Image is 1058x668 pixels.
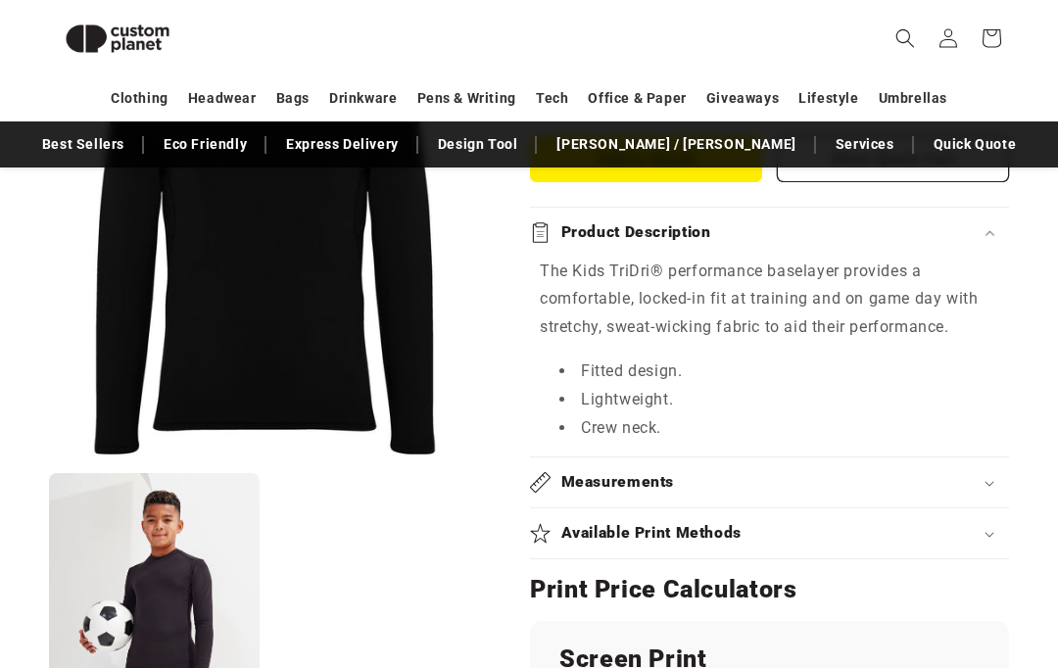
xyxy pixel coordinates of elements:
a: Eco Friendly [154,127,257,162]
a: Office & Paper [588,81,686,116]
a: Giveaways [706,81,779,116]
summary: Measurements [530,457,1009,507]
a: Tech [536,81,568,116]
a: Express Delivery [276,127,409,162]
a: Umbrellas [879,81,947,116]
a: Best Sellers [32,127,134,162]
a: Pens & Writing [417,81,516,116]
a: Quick Quote [924,127,1027,162]
iframe: Chat Widget [722,456,1058,668]
img: Custom Planet [49,8,186,70]
p: The Kids TriDri® performance baselayer provides a comfortable, locked-in fit at training and on g... [540,258,999,342]
a: Services [826,127,904,162]
summary: Available Print Methods [530,508,1009,558]
li: Crew neck. [559,414,999,443]
a: [PERSON_NAME] / [PERSON_NAME] [547,127,805,162]
h2: Available Print Methods [561,523,743,544]
a: Bags [276,81,310,116]
a: Drinkware [329,81,397,116]
li: Fitted design. [559,358,999,386]
a: Headwear [188,81,257,116]
summary: Search [884,17,927,60]
h2: Measurements [561,472,675,493]
summary: Product Description [530,208,1009,258]
h2: Print Price Calculators [530,574,1009,605]
li: Lightweight. [559,386,999,414]
h2: Product Description [561,222,711,243]
a: Lifestyle [798,81,858,116]
a: Design Tool [428,127,528,162]
a: Clothing [111,81,168,116]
